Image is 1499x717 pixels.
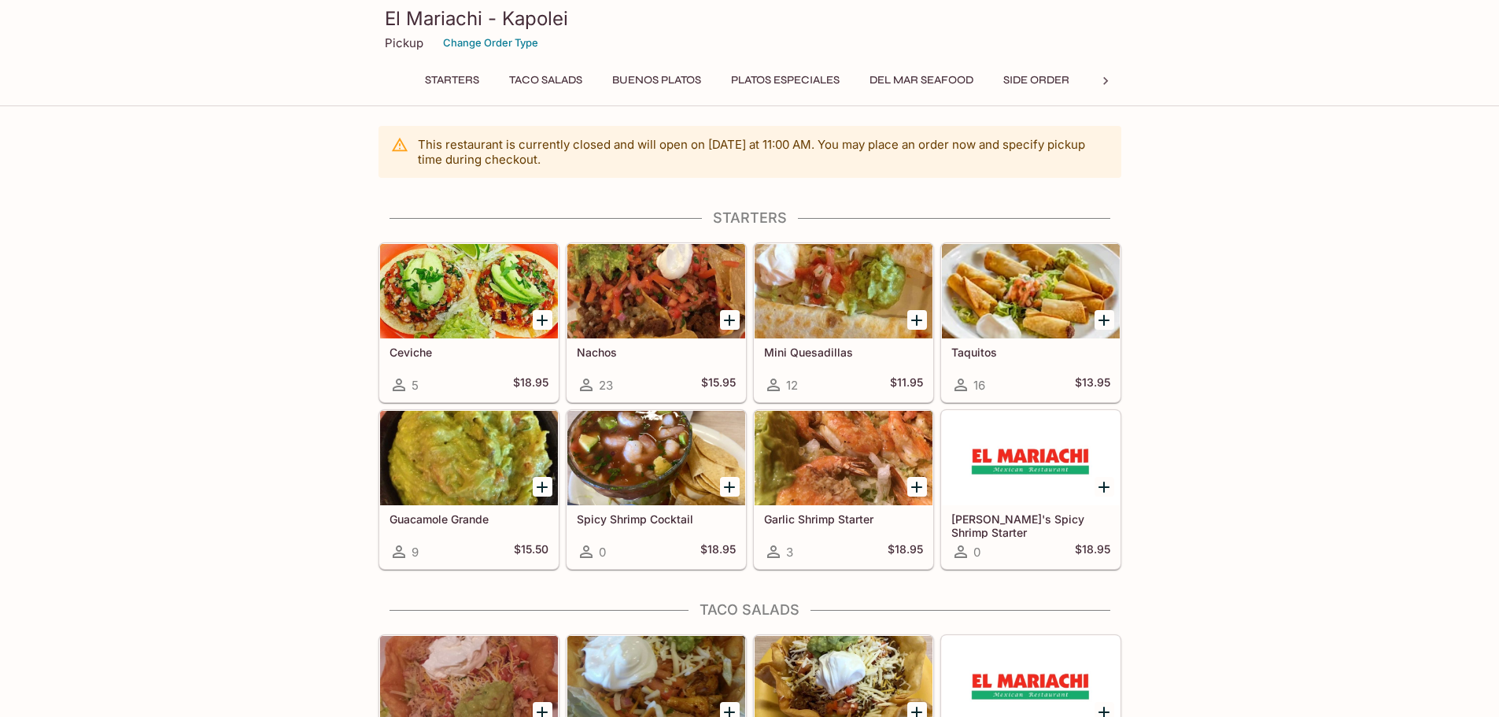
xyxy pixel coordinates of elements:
[890,375,923,394] h5: $11.95
[754,243,933,402] a: Mini Quesadillas12$11.95
[720,477,740,497] button: Add Spicy Shrimp Cocktail
[385,35,423,50] p: Pickup
[907,477,927,497] button: Add Garlic Shrimp Starter
[567,410,746,569] a: Spicy Shrimp Cocktail0$18.95
[514,542,548,561] h5: $15.50
[418,137,1109,167] p: This restaurant is currently closed and will open on [DATE] at 11:00 AM . You may place an order ...
[1095,477,1114,497] button: Add Chuy's Spicy Shrimp Starter
[755,244,932,338] div: Mini Quesadillas
[379,243,559,402] a: Ceviche5$18.95
[378,601,1121,619] h4: Taco Salads
[412,545,419,560] span: 9
[951,346,1110,359] h5: Taquitos
[412,378,419,393] span: 5
[380,411,558,505] div: Guacamole Grande
[720,310,740,330] button: Add Nachos
[941,243,1121,402] a: Taquitos16$13.95
[390,512,548,526] h5: Guacamole Grande
[604,69,710,91] button: Buenos Platos
[942,411,1120,505] div: Chuy's Spicy Shrimp Starter
[380,244,558,338] div: Ceviche
[722,69,848,91] button: Platos Especiales
[973,378,985,393] span: 16
[764,346,923,359] h5: Mini Quesadillas
[385,6,1115,31] h3: El Mariachi - Kapolei
[533,477,552,497] button: Add Guacamole Grande
[379,410,559,569] a: Guacamole Grande9$15.50
[1095,310,1114,330] button: Add Taquitos
[533,310,552,330] button: Add Ceviche
[500,69,591,91] button: Taco Salads
[577,346,736,359] h5: Nachos
[567,243,746,402] a: Nachos23$15.95
[599,545,606,560] span: 0
[973,545,980,560] span: 0
[513,375,548,394] h5: $18.95
[700,542,736,561] h5: $18.95
[755,411,932,505] div: Garlic Shrimp Starter
[951,512,1110,538] h5: [PERSON_NAME]'s Spicy Shrimp Starter
[390,346,548,359] h5: Ceviche
[995,69,1078,91] button: Side Order
[577,512,736,526] h5: Spicy Shrimp Cocktail
[786,545,793,560] span: 3
[786,378,798,393] span: 12
[567,244,745,338] div: Nachos
[599,378,613,393] span: 23
[888,542,923,561] h5: $18.95
[378,209,1121,227] h4: Starters
[764,512,923,526] h5: Garlic Shrimp Starter
[416,69,488,91] button: Starters
[567,411,745,505] div: Spicy Shrimp Cocktail
[941,410,1121,569] a: [PERSON_NAME]'s Spicy Shrimp Starter0$18.95
[861,69,982,91] button: Del Mar Seafood
[436,31,545,55] button: Change Order Type
[942,244,1120,338] div: Taquitos
[754,410,933,569] a: Garlic Shrimp Starter3$18.95
[701,375,736,394] h5: $15.95
[1075,375,1110,394] h5: $13.95
[907,310,927,330] button: Add Mini Quesadillas
[1075,542,1110,561] h5: $18.95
